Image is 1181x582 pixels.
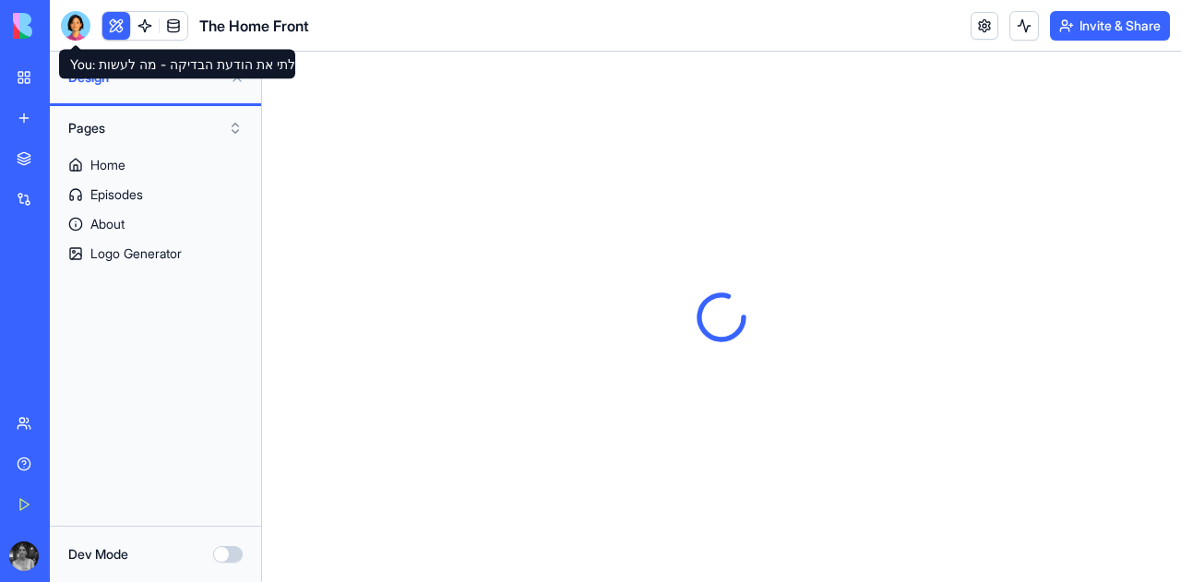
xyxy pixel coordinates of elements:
div: Episodes [90,185,143,204]
div: Logo Generator [90,244,182,263]
a: Episodes [50,180,261,209]
span: The Home Front [199,15,309,37]
a: Logo Generator [50,239,261,268]
img: logo [13,13,127,39]
a: About [50,209,261,239]
div: Home [90,156,125,174]
button: Pages [59,113,252,143]
button: Invite & Share [1050,11,1170,41]
label: Dev Mode [68,545,128,564]
a: Home [50,150,261,180]
div: About [90,215,125,233]
img: ACg8ocJpo7-6uNqbL2O6o9AdRcTI_wCXeWsoHdL_BBIaBlFxyFzsYWgr=s96-c [9,541,39,571]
